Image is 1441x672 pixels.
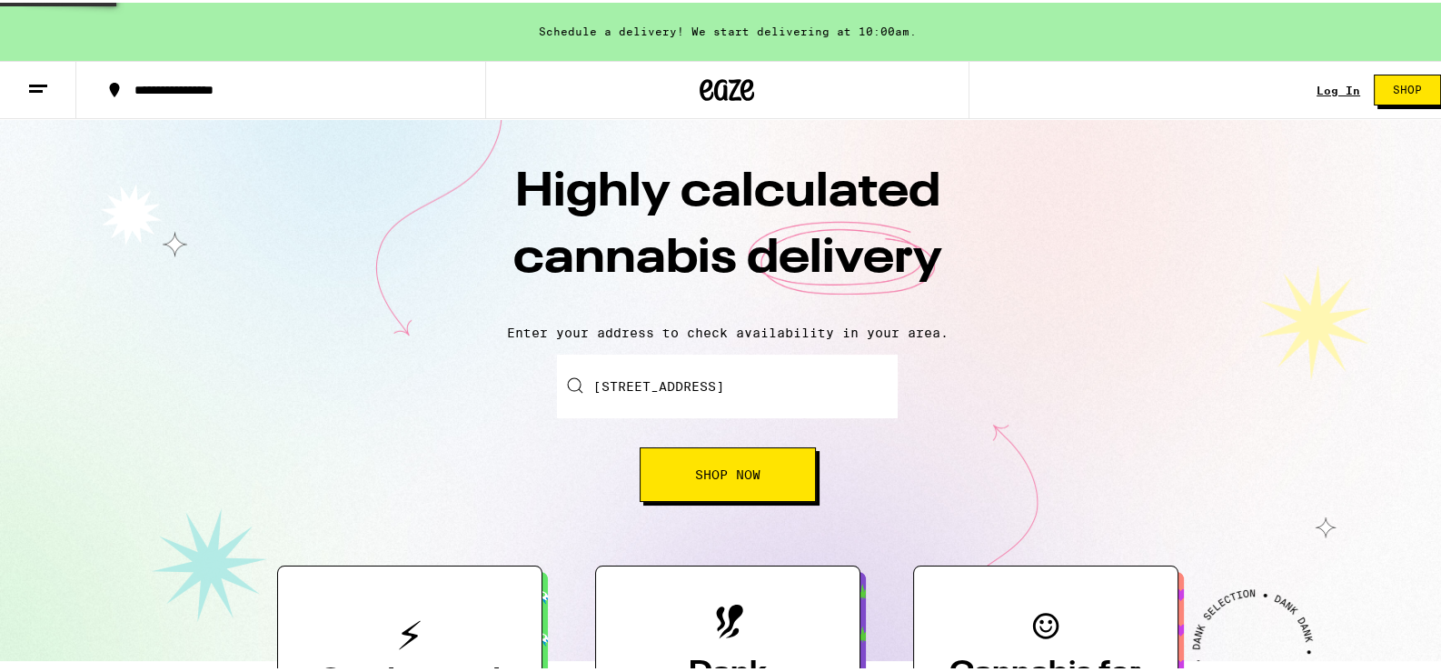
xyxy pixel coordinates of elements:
[11,13,131,27] span: Hi. Need any help?
[410,157,1046,308] h1: Highly calculated cannabis delivery
[640,445,816,499] button: Shop Now
[557,352,898,416] input: Enter your delivery address
[1374,72,1441,103] button: Shop
[1393,82,1422,93] span: Shop
[1317,82,1360,94] a: Log In
[695,466,760,478] span: Shop Now
[18,323,1436,337] p: Enter your address to check availability in your area.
